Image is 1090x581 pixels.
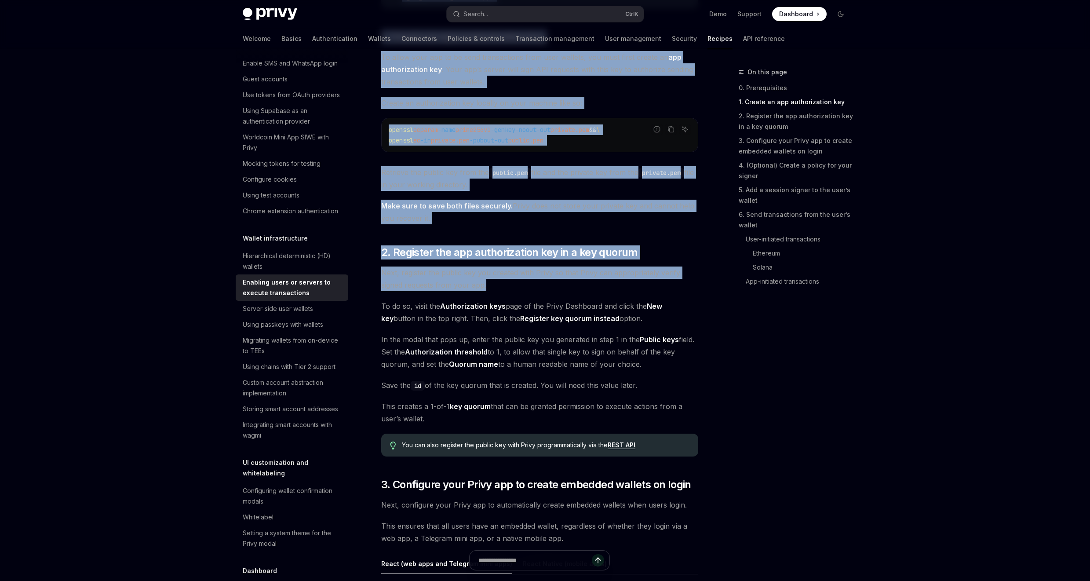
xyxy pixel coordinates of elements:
a: Basics [281,28,302,49]
span: This ensures that all users have an embedded wallet, regardless of whether they login via a web a... [381,520,698,544]
a: Use tokens from OAuth providers [236,87,348,103]
span: -in [420,136,431,144]
div: Using chains with Tier 2 support [243,362,335,372]
button: Open search [447,6,644,22]
button: Send message [592,554,604,566]
div: Whitelabel [243,512,273,523]
span: -genkey [491,126,515,134]
a: User management [605,28,661,49]
a: Custom account abstraction implementation [236,375,348,401]
span: You can also register the public key with Privy programmatically via the . [402,441,689,449]
span: Create an authorization key locally on your machine like so: [381,97,698,109]
span: Next, configure your Privy app to automatically create embedded wallets when users login. [381,499,698,511]
div: Mocking tokens for testing [243,158,321,169]
a: Enabling users or servers to execute transactions [236,274,348,301]
a: Using Supabase as an authentication provider [236,103,348,129]
span: && [589,126,596,134]
h5: UI customization and whitelabeling [243,457,348,479]
a: 4. (Optional) Create a policy for your signer [739,158,855,183]
span: private.pem [550,126,589,134]
code: public.pem [489,168,531,178]
svg: Tip [390,442,396,449]
div: Hierarchical deterministic (HD) wallets [243,251,343,272]
a: Support [737,10,762,18]
span: public.pem [508,136,543,144]
a: Recipes [707,28,733,49]
button: Report incorrect code [651,124,663,135]
span: To allow your app to be send transactions from user wallets, you must first create an . Your app’... [381,51,698,88]
span: In the modal that pops up, enter the public key you generated in step 1 in the field. Set the to ... [381,333,698,370]
div: Migrating wallets from on-device to TEEs [243,335,343,356]
span: -noout [515,126,536,134]
a: Authentication [312,28,357,49]
div: Enabling users or servers to execute transactions [243,277,343,298]
a: Enable SMS and WhatsApp login [236,55,348,71]
span: ec [413,136,420,144]
div: Using passkeys with wallets [243,319,323,330]
button: Toggle dark mode [834,7,848,21]
div: Worldcoin Mini App SIWE with Privy [243,132,343,153]
a: Demo [709,10,727,18]
a: App-initiated transactions [739,274,855,289]
a: Storing smart account addresses [236,401,348,417]
a: key quorum [450,402,491,411]
div: Storing smart account addresses [243,404,338,414]
span: Next, register the public key you created with Privy so that Privy can appropriately verify signe... [381,267,698,291]
button: Ask AI [679,124,691,135]
a: Setting a system theme for the Privy modal [236,525,348,552]
a: Security [672,28,697,49]
div: Server-side user wallets [243,303,313,314]
a: Connectors [401,28,437,49]
span: ecparam [413,126,438,134]
a: Ethereum [739,246,855,260]
strong: Make sure to save both files securely. [381,201,513,210]
a: Using test accounts [236,187,348,203]
span: Ctrl K [625,11,638,18]
span: 3. Configure your Privy app to create embedded wallets on login [381,478,691,492]
div: Use tokens from OAuth providers [243,90,340,100]
code: id [411,381,425,391]
a: Dashboard [772,7,827,21]
a: Solana [739,260,855,274]
a: 6. Send transactions from the user’s wallet [739,208,855,232]
strong: Public keys [640,335,679,344]
a: Configuring wallet confirmation modals [236,483,348,509]
a: Using chains with Tier 2 support [236,359,348,375]
div: Setting a system theme for the Privy modal [243,528,343,549]
a: User-initiated transactions [739,232,855,246]
strong: Authorization threshold [405,347,488,356]
div: Configuring wallet confirmation modals [243,486,343,507]
a: Welcome [243,28,271,49]
span: On this page [747,67,787,77]
span: Privy does not store your private key and cannot help you recover it. [381,200,698,224]
span: openssl [389,126,413,134]
strong: Register key quorum instead [520,314,620,323]
strong: Authorization keys [440,302,506,311]
a: Mocking tokens for testing [236,156,348,172]
a: Whitelabel [236,509,348,525]
span: -name [438,126,456,134]
a: Chrome extension authentication [236,203,348,219]
a: Policies & controls [448,28,505,49]
a: Server-side user wallets [236,301,348,317]
div: Using test accounts [243,190,299,201]
h5: Dashboard [243,566,277,576]
span: -out [494,136,508,144]
a: 5. Add a session signer to the user’s wallet [739,183,855,208]
span: To do so, visit the page of the Privy Dashboard and click the button in the top right. Then, clic... [381,300,698,325]
div: Configure cookies [243,174,297,185]
span: openssl [389,136,413,144]
div: Enable SMS and WhatsApp login [243,58,338,69]
span: \ [596,126,600,134]
a: Wallets [368,28,391,49]
a: Migrating wallets from on-device to TEEs [236,333,348,359]
a: Hierarchical deterministic (HD) wallets [236,248,348,274]
span: private.pem [431,136,470,144]
code: private.pem [638,168,684,178]
img: dark logo [243,8,297,20]
div: Chrome extension authentication [243,206,338,216]
a: Transaction management [515,28,594,49]
span: prime256v1 [456,126,491,134]
a: Using passkeys with wallets [236,317,348,333]
div: Search... [463,9,488,19]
